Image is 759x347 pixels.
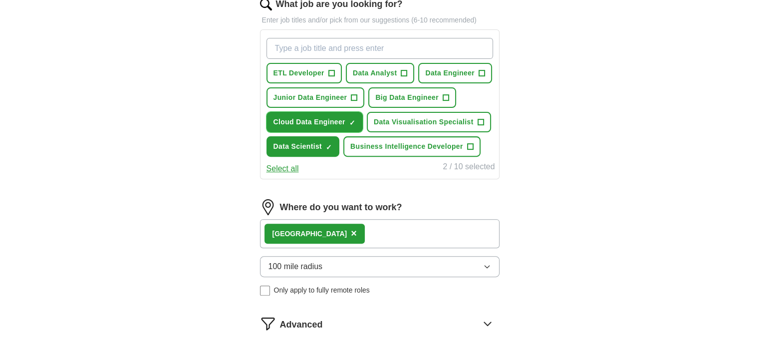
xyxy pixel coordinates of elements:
div: 2 / 10 selected [443,161,495,175]
div: [GEOGRAPHIC_DATA] [272,229,347,239]
span: Data Analyst [353,68,397,78]
button: × [351,226,357,241]
span: 100 mile radius [268,261,323,273]
span: ETL Developer [273,68,324,78]
span: ✓ [349,119,355,127]
button: Big Data Engineer [368,87,456,108]
span: Only apply to fully remote roles [274,285,370,296]
label: Where do you want to work? [280,201,402,214]
button: Cloud Data Engineer✓ [266,112,363,132]
span: Junior Data Engineer [273,92,347,103]
span: Advanced [280,318,323,332]
button: 100 mile radius [260,256,500,277]
img: filter [260,316,276,332]
span: Cloud Data Engineer [273,117,345,127]
span: Business Intelligence Developer [350,141,463,152]
button: Junior Data Engineer [266,87,365,108]
button: Data Analyst [346,63,415,83]
span: ✓ [326,143,332,151]
span: Data Engineer [425,68,475,78]
span: Big Data Engineer [375,92,439,103]
button: Data Scientist✓ [266,136,340,157]
button: Data Visualisation Specialist [367,112,491,132]
span: Data Visualisation Specialist [374,117,474,127]
span: Data Scientist [273,141,322,152]
button: Select all [266,163,299,175]
p: Enter job titles and/or pick from our suggestions (6-10 recommended) [260,15,500,25]
input: Only apply to fully remote roles [260,286,270,296]
button: Data Engineer [418,63,492,83]
span: × [351,228,357,239]
img: location.png [260,199,276,215]
button: ETL Developer [266,63,342,83]
input: Type a job title and press enter [266,38,493,59]
button: Business Intelligence Developer [343,136,481,157]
